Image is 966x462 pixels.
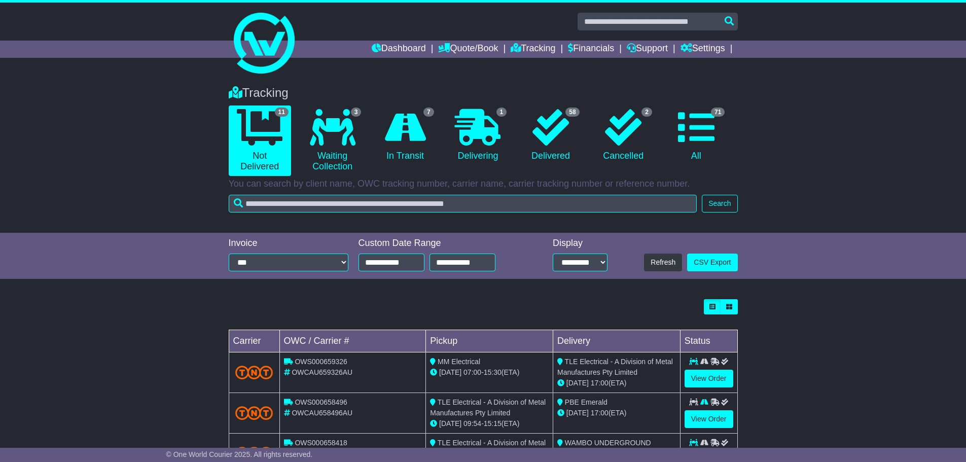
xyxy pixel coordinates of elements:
span: OWS000658418 [295,439,347,447]
a: Financials [568,41,614,58]
span: TLE Electrical - A Division of Metal Manufactures Pty Limited [430,398,546,417]
a: View Order [685,370,733,387]
a: Settings [681,41,725,58]
span: [DATE] [566,379,589,387]
div: - (ETA) [430,418,549,429]
div: (ETA) [557,378,676,388]
div: Custom Date Range [359,238,521,249]
a: Dashboard [372,41,426,58]
td: Status [680,330,737,352]
span: MM Electrical [438,358,480,366]
span: OWCAU658496AU [292,409,352,417]
span: 71 [711,108,725,117]
a: 71 All [665,105,727,165]
img: TNT_Domestic.png [235,406,273,420]
td: Carrier [229,330,279,352]
span: 2 [641,108,652,117]
span: 17:00 [591,379,609,387]
span: PBE Emerald [565,398,607,406]
span: 15:30 [484,368,502,376]
a: 1 Delivering [447,105,509,165]
div: Invoice [229,238,348,249]
a: 7 In Transit [374,105,436,165]
button: Refresh [644,254,682,271]
span: [DATE] [566,409,589,417]
a: Quote/Book [438,41,498,58]
span: TLE Electrical - A Division of Metal Manufactures Pty Limited [430,439,546,457]
a: 2 Cancelled [592,105,655,165]
span: 09:54 [463,419,481,428]
div: Display [553,238,607,249]
span: TLE Electrical - A Division of Metal Manufactures Pty Limited [557,358,673,376]
span: 17:00 [591,409,609,417]
span: [DATE] [439,368,461,376]
span: 15:15 [484,419,502,428]
span: 07:00 [463,368,481,376]
img: TNT_Domestic.png [235,366,273,379]
p: You can search by client name, OWC tracking number, carrier name, carrier tracking number or refe... [229,179,738,190]
span: 58 [565,108,579,117]
a: 11 Not Delivered [229,105,291,176]
div: (ETA) [557,408,676,418]
span: 1 [496,108,507,117]
a: Support [627,41,668,58]
a: 3 Waiting Collection [301,105,364,176]
a: View Order [685,410,733,428]
td: Delivery [553,330,680,352]
span: 11 [275,108,289,117]
div: - (ETA) [430,367,549,378]
span: OWCAU659326AU [292,368,352,376]
a: Tracking [511,41,555,58]
td: OWC / Carrier # [279,330,426,352]
span: OWS000658496 [295,398,347,406]
a: CSV Export [687,254,737,271]
img: TNT_Domestic.png [235,447,273,460]
span: OWS000659326 [295,358,347,366]
a: 58 Delivered [519,105,582,165]
td: Pickup [426,330,553,352]
span: WAMBO UNDERGROUND [565,439,651,447]
span: [DATE] [439,419,461,428]
span: 3 [351,108,362,117]
span: 7 [423,108,434,117]
div: Tracking [224,86,743,100]
span: © One World Courier 2025. All rights reserved. [166,450,313,458]
button: Search [702,195,737,212]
